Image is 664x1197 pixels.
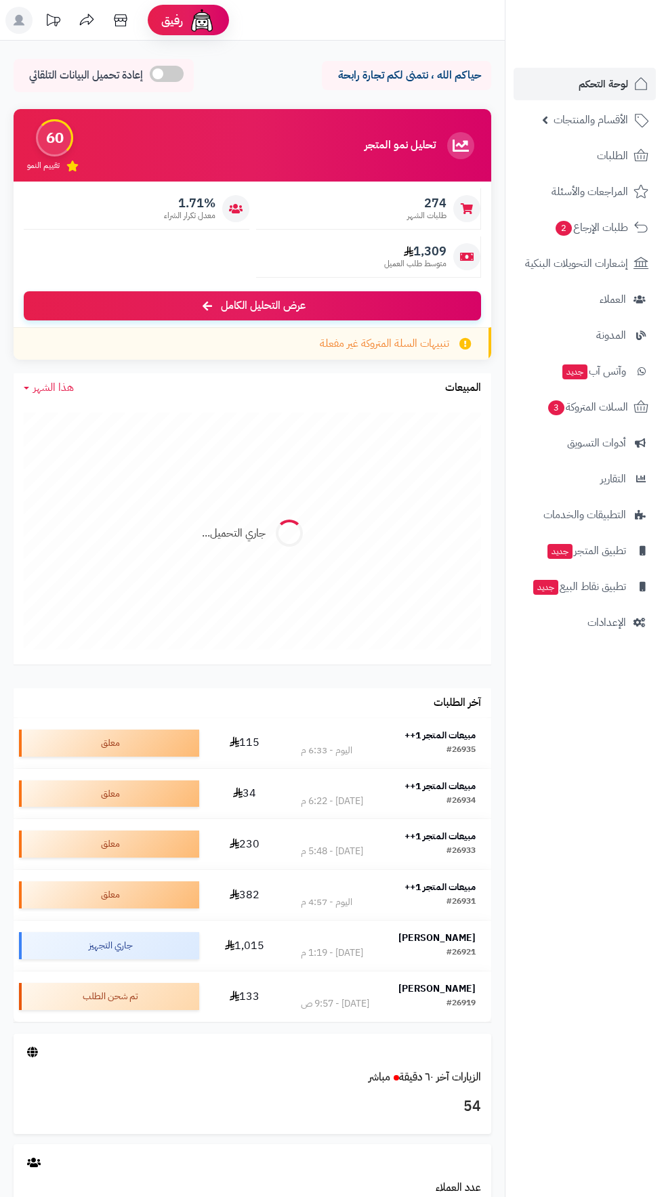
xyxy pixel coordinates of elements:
td: 133 [205,971,285,1022]
span: إشعارات التحويلات البنكية [525,254,628,273]
div: #26919 [447,997,476,1011]
span: أدوات التسويق [567,434,626,453]
h3: 54 [24,1095,481,1118]
span: الطلبات [597,146,628,165]
a: المراجعات والأسئلة [514,175,656,208]
a: إشعارات التحويلات البنكية [514,247,656,280]
div: معلق [19,831,199,858]
a: التقارير [514,463,656,495]
a: عدد العملاء [436,1179,481,1196]
span: تقييم النمو [27,160,60,171]
span: 1.71% [164,196,215,211]
span: تطبيق المتجر [546,541,626,560]
span: معدل تكرار الشراء [164,210,215,222]
div: اليوم - 6:33 م [301,744,352,757]
td: 382 [205,870,285,920]
span: هذا الشهر [33,379,74,396]
a: تطبيق المتجرجديد [514,534,656,567]
p: حياكم الله ، نتمنى لكم تجارة رابحة [332,68,481,83]
span: جديد [533,580,558,595]
div: #26931 [447,896,476,909]
a: أدوات التسويق [514,427,656,459]
div: #26921 [447,946,476,960]
img: logo-2.png [572,15,651,43]
td: 34 [205,769,285,819]
strong: مبيعات المتجر 1++ [404,728,476,742]
strong: مبيعات المتجر 1++ [404,779,476,793]
div: [DATE] - 5:48 م [301,845,363,858]
a: عرض التحليل الكامل [24,291,481,320]
span: رفيق [161,12,183,28]
div: [DATE] - 1:19 م [301,946,363,960]
div: معلق [19,881,199,908]
h3: آخر الطلبات [434,697,481,709]
span: إعادة تحميل البيانات التلقائي [29,68,143,83]
a: العملاء [514,283,656,316]
div: [DATE] - 9:57 ص [301,997,369,1011]
a: تطبيق نقاط البيعجديد [514,570,656,603]
a: الإعدادات [514,606,656,639]
div: #26934 [447,795,476,808]
div: معلق [19,780,199,807]
span: وآتس آب [561,362,626,381]
span: 1,309 [384,244,447,259]
h3: تحليل نمو المتجر [365,140,436,152]
img: ai-face.png [188,7,215,34]
span: جديد [562,364,587,379]
span: جديد [547,544,573,559]
span: المراجعات والأسئلة [552,182,628,201]
a: تحديثات المنصة [36,7,70,37]
span: الإعدادات [587,613,626,632]
span: التطبيقات والخدمات [543,505,626,524]
a: لوحة التحكم [514,68,656,100]
a: طلبات الإرجاع2 [514,211,656,244]
div: اليوم - 4:57 م [301,896,352,909]
strong: مبيعات المتجر 1++ [404,880,476,894]
a: وآتس آبجديد [514,355,656,387]
span: لوحة التحكم [579,75,628,93]
a: التطبيقات والخدمات [514,499,656,531]
td: 115 [205,718,285,768]
span: 274 [407,196,447,211]
div: معلق [19,730,199,757]
div: [DATE] - 6:22 م [301,795,363,808]
div: جاري التحميل... [202,526,266,541]
span: طلبات الإرجاع [554,218,628,237]
div: #26933 [447,845,476,858]
h3: المبيعات [445,382,481,394]
span: 2 [555,220,573,236]
a: السلات المتروكة3 [514,391,656,423]
div: تم شحن الطلب [19,983,199,1010]
strong: مبيعات المتجر 1++ [404,829,476,843]
strong: [PERSON_NAME] [398,982,476,996]
a: الطلبات [514,140,656,172]
a: المدونة [514,319,656,352]
td: 230 [205,819,285,869]
td: 1,015 [205,921,285,971]
span: المدونة [596,326,626,345]
span: تطبيق نقاط البيع [532,577,626,596]
span: الأقسام والمنتجات [554,110,628,129]
small: مباشر [369,1069,390,1085]
span: التقارير [600,469,626,488]
strong: [PERSON_NAME] [398,931,476,945]
span: طلبات الشهر [407,210,447,222]
a: الزيارات آخر ٦٠ دقيقةمباشر [369,1069,481,1085]
span: تنبيهات السلة المتروكة غير مفعلة [320,336,449,352]
div: #26935 [447,744,476,757]
span: العملاء [600,290,626,309]
span: متوسط طلب العميل [384,258,447,270]
span: السلات المتروكة [547,398,628,417]
span: عرض التحليل الكامل [221,298,306,314]
div: جاري التجهيز [19,932,199,959]
span: 3 [547,400,565,416]
a: هذا الشهر [24,380,74,396]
